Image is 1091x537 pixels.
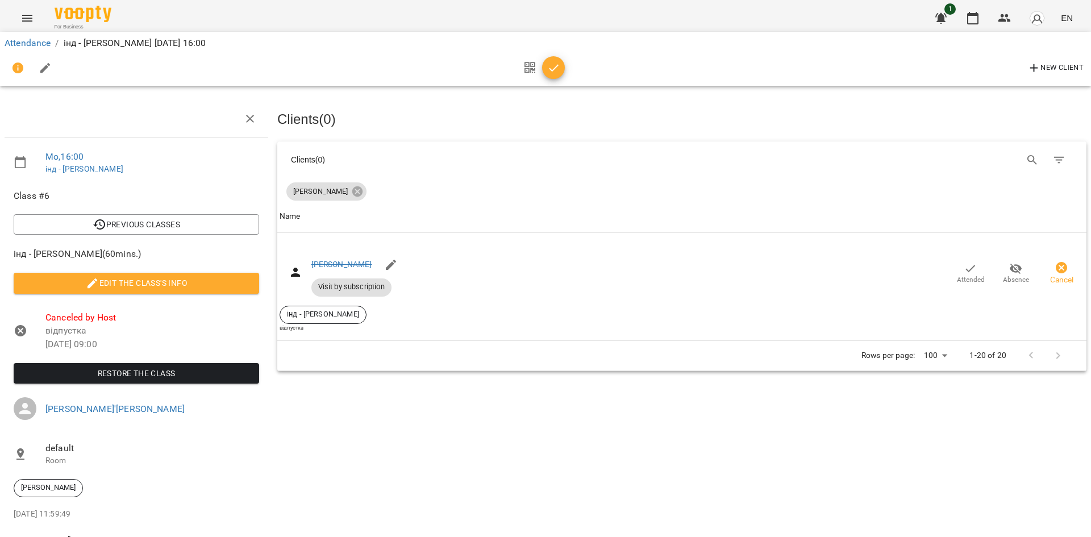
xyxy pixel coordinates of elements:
[45,311,259,324] span: Canceled by Host
[5,36,1086,50] nav: breadcrumb
[55,23,111,31] span: For Business
[861,350,915,361] p: Rows per page:
[948,258,993,290] button: Attended
[1061,12,1073,24] span: EN
[957,275,985,285] span: Attended
[286,182,367,201] div: [PERSON_NAME]
[45,151,84,162] a: Mo , 16:00
[14,363,259,384] button: Restore the class
[14,5,41,32] button: Menu
[311,282,392,292] span: Visit by subscription
[55,6,111,22] img: Voopty Logo
[14,482,82,493] span: [PERSON_NAME]
[23,276,250,290] span: Edit the class's Info
[1025,59,1086,77] button: New Client
[45,324,259,338] p: відпустка
[280,210,301,223] div: Name
[14,273,259,293] button: Edit the class's Info
[55,36,59,50] li: /
[5,38,51,48] a: Attendance
[14,214,259,235] button: Previous Classes
[280,210,301,223] div: Sort
[1046,147,1073,174] button: Filter
[993,258,1039,290] button: Absence
[280,309,366,319] span: інд - [PERSON_NAME]
[1056,7,1077,28] button: EN
[1029,10,1045,26] img: avatar_s.png
[1003,275,1029,285] span: Absence
[919,347,951,364] div: 100
[1019,147,1046,174] button: Search
[45,164,123,173] a: інд - [PERSON_NAME]
[280,210,1084,223] span: Name
[1050,274,1073,286] span: Cancel
[277,112,1086,127] h3: Clients ( 0 )
[45,403,185,414] a: [PERSON_NAME]'[PERSON_NAME]
[277,141,1086,178] div: Table Toolbar
[311,260,372,269] a: [PERSON_NAME]
[14,189,259,203] span: Class #6
[64,36,206,50] p: інд - [PERSON_NAME] [DATE] 16:00
[45,455,259,467] p: Room
[23,218,250,231] span: Previous Classes
[969,350,1006,361] p: 1-20 of 20
[280,324,1084,331] div: відпустка
[1027,61,1084,75] span: New Client
[14,479,83,497] div: [PERSON_NAME]
[14,509,259,520] p: [DATE] 11:59:49
[14,247,259,261] span: інд - [PERSON_NAME] ( 60 mins. )
[23,367,250,380] span: Restore the class
[45,442,259,455] span: default
[944,3,956,15] span: 1
[286,186,355,197] span: [PERSON_NAME]
[45,338,259,351] p: [DATE] 09:00
[1039,258,1084,290] button: Cancel
[291,154,672,165] div: Clients ( 0 )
